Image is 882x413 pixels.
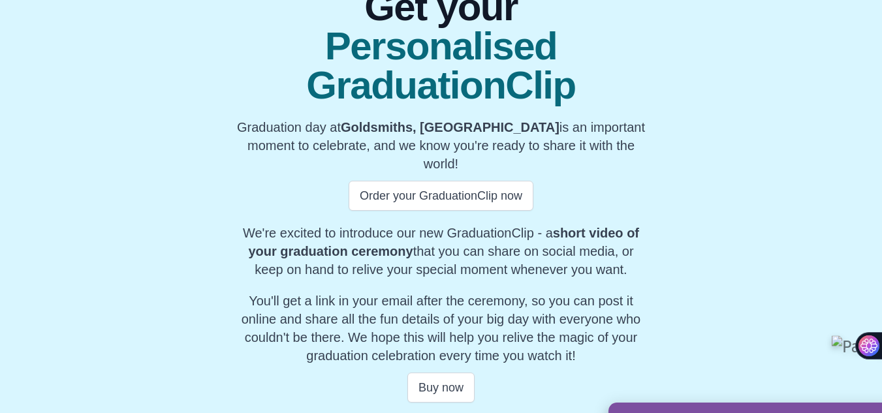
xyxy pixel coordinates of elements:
p: Graduation day at is an important moment to celebrate, and we know you're ready to share it with ... [236,118,646,173]
p: You'll get a link in your email after the ceremony, so you can post it online and share all the f... [236,292,646,365]
p: We're excited to introduce our new GraduationClip - a that you can share on social media, or keep... [236,224,646,279]
button: Order your GraduationClip now [349,181,533,211]
span: Personalised GraduationClip [236,27,646,105]
button: Buy now [407,373,475,403]
b: Goldsmiths, [GEOGRAPHIC_DATA] [341,120,559,134]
